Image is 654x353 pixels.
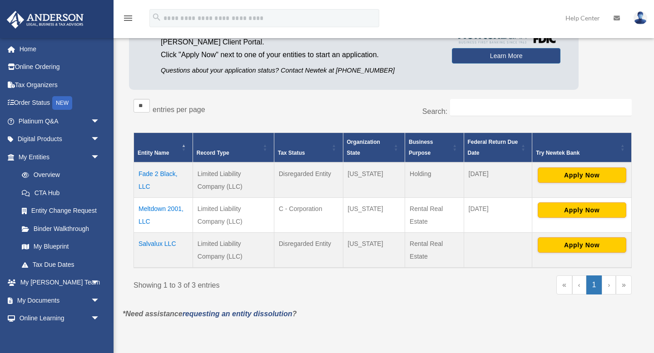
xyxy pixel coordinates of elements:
[536,147,618,158] div: Try Newtek Bank
[134,162,193,198] td: Fade 2 Black, LLC
[347,139,380,156] span: Organization State
[343,197,405,232] td: [US_STATE]
[405,232,464,268] td: Rental Real Estate
[422,108,447,115] label: Search:
[6,274,114,292] a: My [PERSON_NAME] Teamarrow_drop_down
[532,132,632,162] th: Try Newtek Bank : Activate to sort
[6,148,109,166] a: My Entitiesarrow_drop_down
[405,197,464,232] td: Rental Real Estate
[586,275,602,294] a: 1
[274,132,343,162] th: Tax Status: Activate to sort
[572,275,586,294] a: Previous
[616,275,632,294] a: Last
[6,94,114,113] a: Order StatusNEW
[602,275,616,294] a: Next
[52,96,72,110] div: NEW
[193,232,274,268] td: Limited Liability Company (LLC)
[274,162,343,198] td: Disregarded Entity
[134,132,193,162] th: Entity Name: Activate to invert sorting
[134,197,193,232] td: Meltdown 2001, LLC
[13,255,109,274] a: Tax Due Dates
[193,162,274,198] td: Limited Liability Company (LLC)
[452,48,560,64] a: Learn More
[152,12,162,22] i: search
[91,309,109,328] span: arrow_drop_down
[193,132,274,162] th: Record Type: Activate to sort
[13,184,109,202] a: CTA Hub
[183,310,292,318] a: requesting an entity dissolution
[343,132,405,162] th: Organization State: Activate to sort
[538,237,626,253] button: Apply Now
[556,275,572,294] a: First
[409,139,433,156] span: Business Purpose
[91,130,109,149] span: arrow_drop_down
[6,112,114,130] a: Platinum Q&Aarrow_drop_down
[405,162,464,198] td: Holding
[123,16,134,24] a: menu
[274,232,343,268] td: Disregarded Entity
[134,232,193,268] td: Salvalux LLC
[634,11,647,25] img: User Pic
[6,76,114,94] a: Tax Organizers
[13,238,109,256] a: My Blueprint
[123,310,297,318] em: *Need assistance ?
[6,58,114,76] a: Online Ordering
[123,13,134,24] i: menu
[134,275,376,292] div: Showing 1 to 3 of 3 entries
[138,150,169,156] span: Entity Name
[13,220,109,238] a: Binder Walkthrough
[6,291,114,309] a: My Documentsarrow_drop_down
[4,11,86,29] img: Anderson Advisors Platinum Portal
[91,112,109,131] span: arrow_drop_down
[343,232,405,268] td: [US_STATE]
[405,132,464,162] th: Business Purpose: Activate to sort
[91,291,109,310] span: arrow_drop_down
[13,166,104,184] a: Overview
[538,167,626,183] button: Apply Now
[193,197,274,232] td: Limited Liability Company (LLC)
[91,148,109,167] span: arrow_drop_down
[91,274,109,292] span: arrow_drop_down
[278,150,305,156] span: Tax Status
[161,65,438,76] p: Questions about your application status? Contact Newtek at [PHONE_NUMBER]
[6,40,114,58] a: Home
[468,139,518,156] span: Federal Return Due Date
[6,309,114,328] a: Online Learningarrow_drop_down
[343,162,405,198] td: [US_STATE]
[197,150,229,156] span: Record Type
[161,49,438,61] p: Click "Apply Now" next to one of your entities to start an application.
[274,197,343,232] td: C - Corporation
[464,162,532,198] td: [DATE]
[538,202,626,218] button: Apply Now
[153,106,205,113] label: entries per page
[13,202,109,220] a: Entity Change Request
[464,132,532,162] th: Federal Return Due Date: Activate to sort
[6,130,114,148] a: Digital Productsarrow_drop_down
[464,197,532,232] td: [DATE]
